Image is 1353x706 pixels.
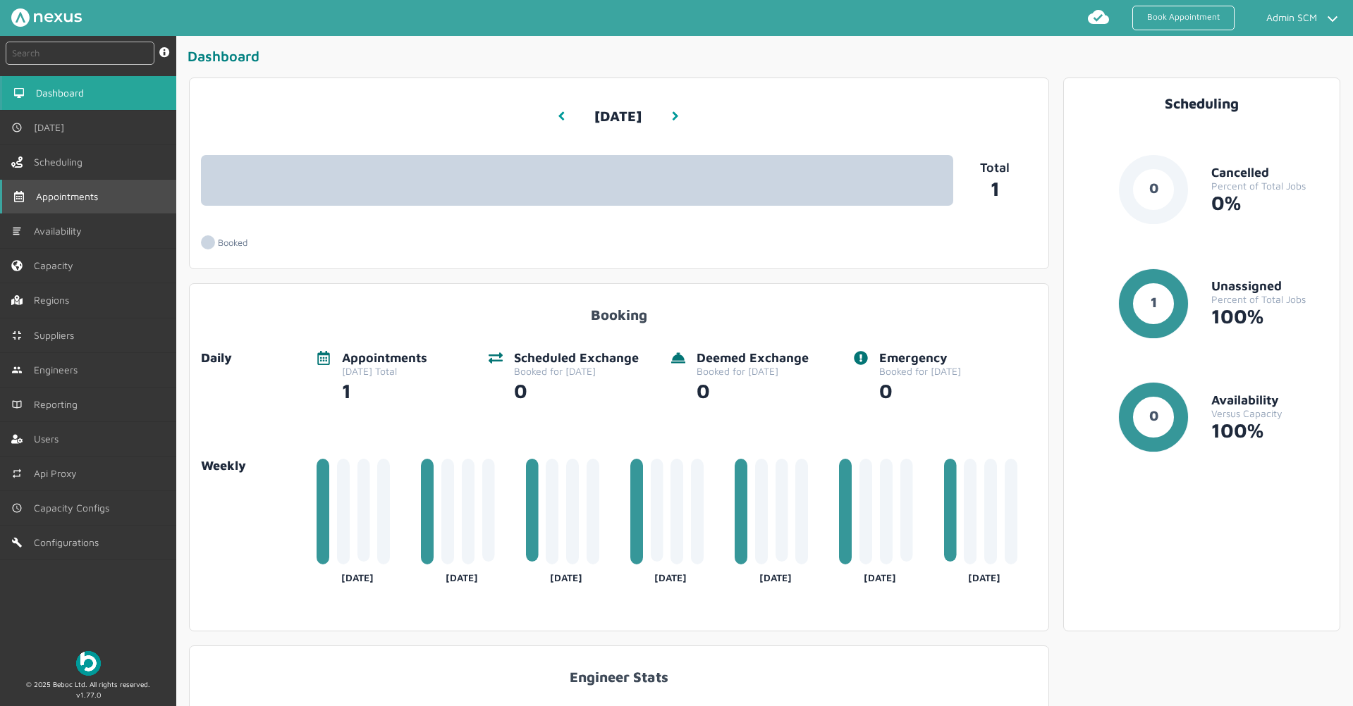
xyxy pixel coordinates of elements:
div: Percent of Total Jobs [1211,294,1328,305]
a: 1UnassignedPercent of Total Jobs100% [1075,268,1328,361]
img: capacity-left-menu.svg [11,260,23,271]
span: Availability [34,225,87,237]
img: md-list.svg [11,225,23,237]
div: Availability [1211,393,1328,408]
div: Engineer Stats [201,657,1037,685]
div: [DATE] [317,566,398,583]
span: Api Proxy [34,468,82,479]
text: 1 [1151,294,1157,310]
h3: [DATE] [594,97,642,136]
img: md-contract.svg [11,330,23,341]
a: Book Appointment [1132,6,1235,30]
div: 0 [879,377,961,402]
img: md-time.svg [11,502,23,514]
span: Dashboard [36,87,90,99]
span: Scheduling [34,156,88,168]
div: Appointments [342,351,427,366]
a: Weekly [201,459,305,473]
img: md-build.svg [11,537,23,548]
img: md-book.svg [11,399,23,410]
div: 100% [1211,305,1328,328]
span: Capacity Configs [34,502,115,514]
div: [DATE] [944,566,1025,583]
span: Configurations [34,537,104,548]
span: Regions [34,295,75,306]
div: Daily [201,351,305,366]
div: Percent of Total Jobs [1211,180,1328,192]
p: Total [953,161,1037,175]
a: Booked [201,228,270,257]
div: Scheduled Exchange [514,351,639,366]
div: 1 [342,377,427,402]
div: [DATE] Total [342,366,427,377]
div: Booked for [DATE] [514,366,639,377]
text: 0 [1149,407,1158,423]
input: Search by: Ref, PostCode, MPAN, MPRN, Account, Customer [6,42,154,65]
img: user-left-menu.svg [11,433,23,445]
span: [DATE] [34,122,70,133]
img: Beboc Logo [76,651,101,676]
div: [DATE] [630,566,711,583]
span: Capacity [34,260,79,271]
div: Cancelled [1211,166,1328,180]
div: Booking [201,295,1037,323]
p: Booked [218,237,247,248]
span: Users [34,433,64,445]
div: [DATE] [839,566,920,583]
img: md-people.svg [11,364,23,376]
span: Engineers [34,364,83,376]
div: 0 [697,377,809,402]
div: Scheduling [1075,95,1328,111]
div: Emergency [879,351,961,366]
div: Versus Capacity [1211,408,1328,419]
img: md-time.svg [11,122,23,133]
span: Appointments [36,191,104,202]
div: Dashboard [188,47,1347,70]
div: Booked for [DATE] [697,366,809,377]
img: appointments-left-menu.svg [13,191,25,202]
div: Booked for [DATE] [879,366,961,377]
span: Suppliers [34,330,80,341]
a: 0CancelledPercent of Total Jobs0% [1075,154,1328,247]
a: 1 [953,175,1037,200]
text: 0 [1149,180,1158,196]
div: Unassigned [1211,279,1328,294]
div: [DATE] [526,566,607,583]
span: Reporting [34,399,83,410]
div: Deemed Exchange [697,351,809,366]
img: scheduling-left-menu.svg [11,156,23,168]
img: Nexus [11,8,82,27]
div: 0% [1211,192,1328,214]
img: md-cloud-done.svg [1087,6,1110,28]
img: md-desktop.svg [13,87,25,99]
img: regions.left-menu.svg [11,295,23,306]
div: 100% [1211,419,1328,442]
div: [DATE] [735,566,816,583]
div: 0 [514,377,639,402]
div: [DATE] [421,566,502,583]
img: md-repeat.svg [11,468,23,479]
